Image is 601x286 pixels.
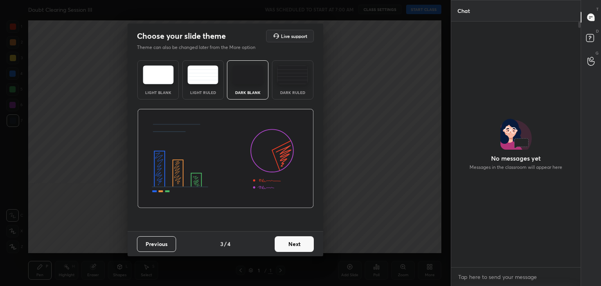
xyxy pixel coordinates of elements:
[224,240,227,248] h4: /
[142,91,174,94] div: Light Blank
[281,34,307,38] h5: Live support
[277,65,308,84] img: darkRuledTheme.de295e13.svg
[275,236,314,252] button: Next
[232,65,263,84] img: darkTheme.f0cc69e5.svg
[277,91,308,94] div: Dark Ruled
[220,240,223,248] h4: 3
[143,65,174,84] img: lightTheme.e5ed3b09.svg
[187,65,218,84] img: lightRuledTheme.5fabf969.svg
[137,236,176,252] button: Previous
[137,44,264,51] p: Theme can also be changed later from the More option
[451,0,476,21] p: Chat
[227,240,230,248] h4: 4
[137,109,314,208] img: darkThemeBanner.d06ce4a2.svg
[187,91,219,94] div: Light Ruled
[596,50,599,56] p: G
[596,28,599,34] p: D
[137,31,226,41] h2: Choose your slide theme
[232,91,263,94] div: Dark Blank
[596,6,599,12] p: T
